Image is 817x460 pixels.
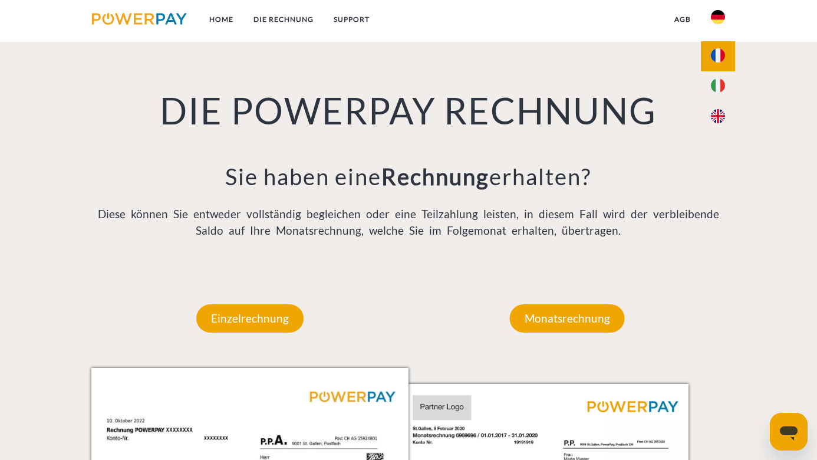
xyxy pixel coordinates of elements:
[199,9,243,30] a: Home
[711,10,725,24] img: de
[381,163,489,190] b: Rechnung
[91,206,726,239] p: Diese können Sie entweder vollständig begleichen oder eine Teilzahlung leisten, in diesem Fall wi...
[711,109,725,123] img: en
[91,88,726,134] h1: DIE POWERPAY RECHNUNG
[770,413,808,451] iframe: Schaltfläche zum Öffnen des Messaging-Fensters
[711,78,725,93] img: it
[711,48,725,63] img: fr
[91,163,726,191] h3: Sie haben eine erhalten?
[664,9,701,30] a: agb
[510,304,625,333] p: Monatsrechnung
[243,9,324,30] a: DIE RECHNUNG
[324,9,380,30] a: SUPPORT
[92,13,187,25] img: logo-powerpay.svg
[196,304,304,333] p: Einzelrechnung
